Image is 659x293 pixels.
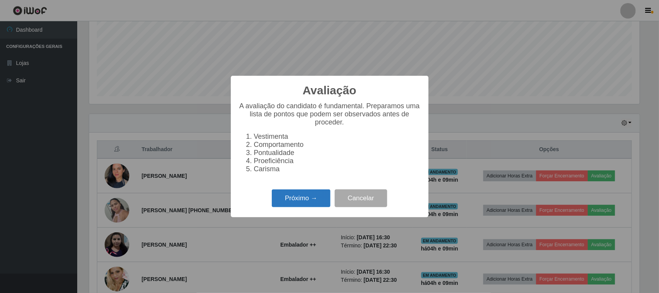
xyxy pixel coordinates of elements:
[303,83,356,97] h2: Avaliação
[254,157,421,165] li: Proeficiência
[272,189,330,208] button: Próximo →
[335,189,387,208] button: Cancelar
[254,141,421,149] li: Comportamento
[239,102,421,126] p: A avaliação do candidato é fundamental. Preparamos uma lista de pontos que podem ser observados a...
[254,165,421,173] li: Carisma
[254,133,421,141] li: Vestimenta
[254,149,421,157] li: Pontualidade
